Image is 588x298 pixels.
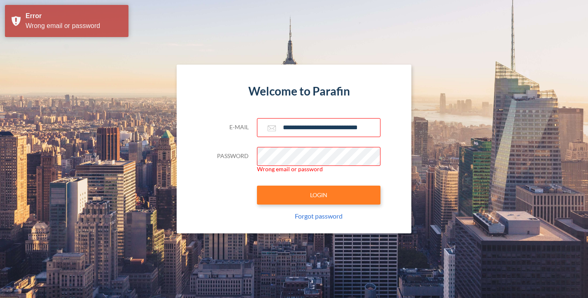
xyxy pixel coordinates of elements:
[257,186,380,205] button: LOGIN
[26,21,122,31] div: Wrong email or password
[26,11,122,21] div: Error
[208,84,380,98] h4: Welcome to Parafin
[295,212,343,220] a: Forgot password
[208,124,249,131] h5: E-mail
[208,153,249,160] h5: Password
[257,166,374,173] span: Wrong email or password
